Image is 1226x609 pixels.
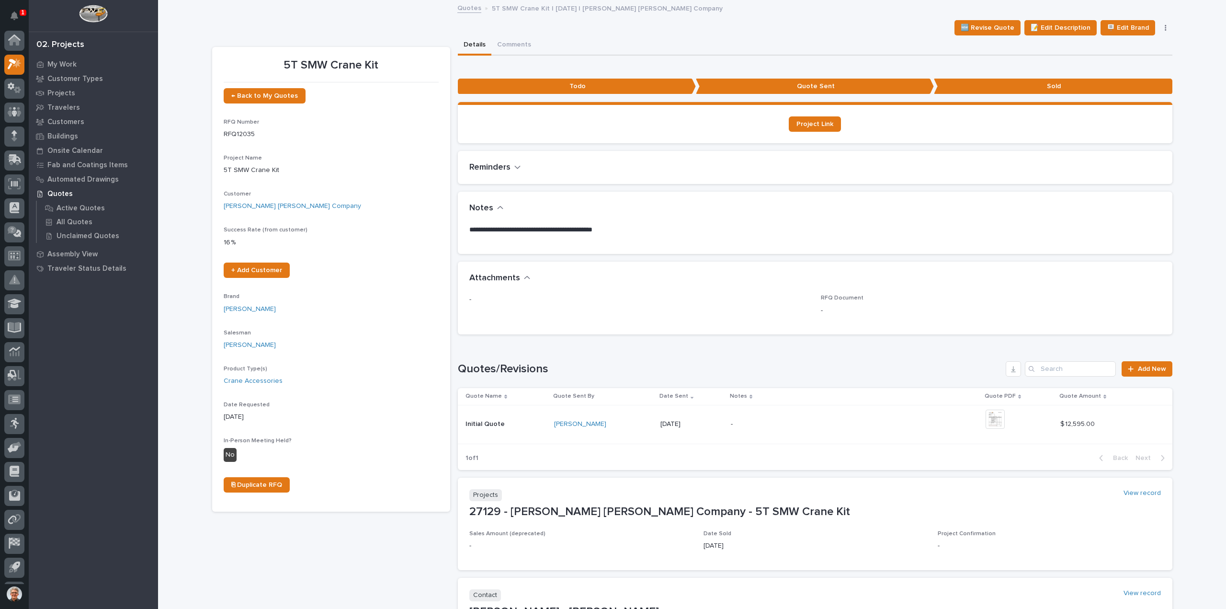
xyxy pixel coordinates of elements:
[938,541,1160,551] p: -
[469,489,502,501] p: Projects
[47,147,103,155] p: Onsite Calendar
[47,264,126,273] p: Traveler Status Details
[224,227,307,233] span: Success Rate (from customer)
[1025,361,1116,377] input: Search
[224,402,270,408] span: Date Requested
[1124,589,1161,598] a: View record
[469,162,521,173] button: Reminders
[29,158,158,172] a: Fab and Coatings Items
[469,589,501,601] p: Contact
[79,5,107,23] img: Workspace Logo
[469,531,545,537] span: Sales Amount (deprecated)
[224,88,306,103] a: ← Back to My Quotes
[224,477,290,493] a: ⎘ Duplicate RFQ
[1138,366,1166,372] span: Add New
[231,267,282,274] span: + Add Customer
[789,116,841,132] a: Project Link
[457,2,481,13] a: Quotes
[465,391,502,402] p: Quote Name
[491,35,537,56] button: Comments
[57,204,105,213] p: Active Quotes
[469,505,1161,519] p: 27129 - [PERSON_NAME] [PERSON_NAME] Company - 5T SMW Crane Kit
[47,103,80,112] p: Travelers
[1122,361,1172,377] a: Add New
[458,405,1172,444] tr: Initial QuoteInitial Quote [PERSON_NAME] [DATE]-$ 12,595.00$ 12,595.00
[47,250,98,259] p: Assembly View
[37,229,158,242] a: Unclaimed Quotes
[12,11,24,27] div: Notifications1
[47,175,119,184] p: Automated Drawings
[458,362,1002,376] h1: Quotes/Revisions
[224,438,292,444] span: In-Person Meeting Held?
[1132,454,1172,462] button: Next
[224,191,251,197] span: Customer
[660,420,723,428] p: [DATE]
[29,100,158,115] a: Travelers
[224,119,259,125] span: RFQ Number
[224,129,439,139] p: RFQ12035
[4,6,24,26] button: Notifications
[934,79,1172,94] p: Sold
[1107,22,1149,34] span: 🪧 Edit Brand
[21,9,24,16] p: 1
[554,420,606,428] a: [PERSON_NAME]
[492,2,723,13] p: 5T SMW Crane Kit | [DATE] | [PERSON_NAME] [PERSON_NAME] Company
[29,186,158,201] a: Quotes
[47,161,128,170] p: Fab and Coatings Items
[29,261,158,276] a: Traveler Status Details
[469,541,692,551] p: -
[29,247,158,261] a: Assembly View
[47,132,78,141] p: Buildings
[224,155,262,161] span: Project Name
[224,340,276,350] a: [PERSON_NAME]
[821,306,1161,316] p: -
[458,35,491,56] button: Details
[469,273,531,284] button: Attachments
[37,201,158,215] a: Active Quotes
[224,376,283,386] a: Crane Accessories
[730,391,747,402] p: Notes
[224,304,276,314] a: [PERSON_NAME]
[224,201,361,211] a: [PERSON_NAME] [PERSON_NAME] Company
[1031,22,1090,34] span: 📝 Edit Description
[29,129,158,143] a: Buildings
[458,447,486,470] p: 1 of 1
[659,391,688,402] p: Date Sent
[469,273,520,284] h2: Attachments
[731,420,898,428] p: -
[696,79,934,94] p: Quote Sent
[1024,20,1097,35] button: 📝 Edit Description
[231,482,282,488] span: ⎘ Duplicate RFQ
[231,92,298,99] span: ← Back to My Quotes
[954,20,1021,35] button: 🆕 Revise Quote
[821,295,863,301] span: RFQ Document
[4,584,24,604] button: users-avatar
[1101,20,1155,35] button: 🪧 Edit Brand
[465,418,507,428] p: Initial Quote
[469,203,504,214] button: Notes
[36,40,84,50] div: 02. Projects
[47,118,84,126] p: Customers
[224,330,251,336] span: Salesman
[985,391,1016,402] p: Quote PDF
[553,391,594,402] p: Quote Sent By
[224,238,439,248] p: 16 %
[29,86,158,100] a: Projects
[47,75,103,83] p: Customer Types
[47,89,75,98] p: Projects
[469,295,809,305] p: -
[29,115,158,129] a: Customers
[37,215,158,229] a: All Quotes
[47,190,73,198] p: Quotes
[29,71,158,86] a: Customer Types
[469,203,493,214] h2: Notes
[938,531,996,537] span: Project Confirmation
[1091,454,1132,462] button: Back
[1060,418,1097,428] p: $ 12,595.00
[961,22,1014,34] span: 🆕 Revise Quote
[57,218,92,227] p: All Quotes
[29,143,158,158] a: Onsite Calendar
[29,172,158,186] a: Automated Drawings
[1059,391,1101,402] p: Quote Amount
